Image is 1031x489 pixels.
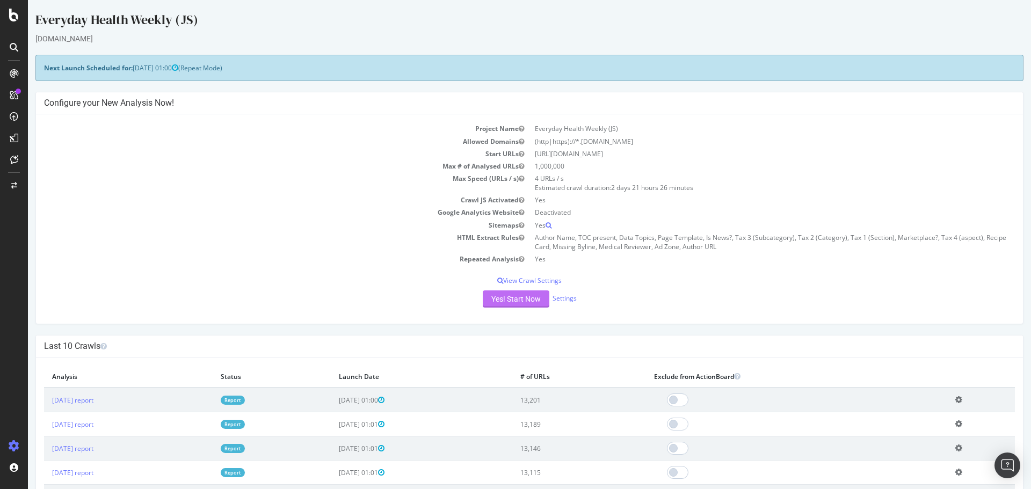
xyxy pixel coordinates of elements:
[502,160,987,172] td: 1,000,000
[16,341,987,352] h4: Last 10 Crawls
[16,148,502,160] td: Start URLs
[24,468,66,477] a: [DATE] report
[185,366,303,388] th: Status
[16,253,502,265] td: Repeated Analysis
[193,420,217,429] a: Report
[8,55,996,81] div: (Repeat Mode)
[502,122,987,135] td: Everyday Health Weekly (JS)
[618,366,919,388] th: Exclude from ActionBoard
[502,206,987,218] td: Deactivated
[24,396,66,405] a: [DATE] report
[484,461,618,485] td: 13,115
[16,219,502,231] td: Sitemaps
[994,452,1020,478] div: Open Intercom Messenger
[502,135,987,148] td: (http|https)://*.[DOMAIN_NAME]
[525,294,549,303] a: Settings
[583,183,665,192] span: 2 days 21 hours 26 minutes
[484,366,618,388] th: # of URLs
[16,98,987,108] h4: Configure your New Analysis Now!
[16,366,185,388] th: Analysis
[193,444,217,453] a: Report
[455,290,521,308] button: Yes! Start Now
[311,468,357,477] span: [DATE] 01:01
[16,206,502,218] td: Google Analytics Website
[16,231,502,253] td: HTML Extract Rules
[502,172,987,194] td: 4 URLs / s Estimated crawl duration:
[105,63,150,72] span: [DATE] 01:00
[484,436,618,461] td: 13,146
[484,388,618,412] td: 13,201
[502,148,987,160] td: [URL][DOMAIN_NAME]
[24,444,66,453] a: [DATE] report
[303,366,484,388] th: Launch Date
[193,468,217,477] a: Report
[16,122,502,135] td: Project Name
[24,420,66,429] a: [DATE] report
[484,412,618,436] td: 13,189
[8,11,996,33] div: Everyday Health Weekly (JS)
[16,63,105,72] strong: Next Launch Scheduled for:
[311,444,357,453] span: [DATE] 01:01
[193,396,217,405] a: Report
[502,231,987,253] td: Author Name, TOC present, Data Topics, Page Template, Is News?, Tax 3 (Subcategory), Tax 2 (Categ...
[16,135,502,148] td: Allowed Domains
[502,194,987,206] td: Yes
[311,396,357,405] span: [DATE] 01:00
[16,276,987,285] p: View Crawl Settings
[311,420,357,429] span: [DATE] 01:01
[8,33,996,44] div: [DOMAIN_NAME]
[16,160,502,172] td: Max # of Analysed URLs
[502,253,987,265] td: Yes
[502,219,987,231] td: Yes
[16,172,502,194] td: Max Speed (URLs / s)
[16,194,502,206] td: Crawl JS Activated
